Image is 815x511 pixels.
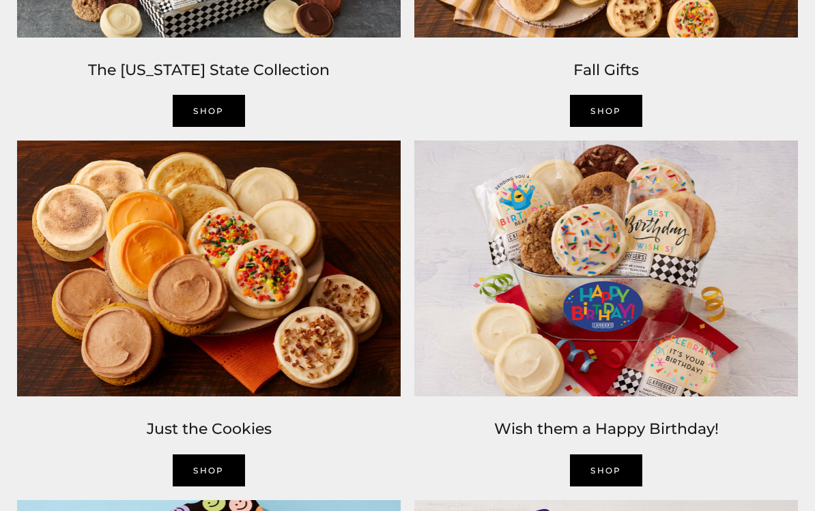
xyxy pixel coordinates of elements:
a: Shop [173,95,245,127]
h2: Wish them a Happy Birthday! [414,417,798,441]
h2: Fall Gifts [414,58,798,83]
a: Shop [173,454,245,486]
a: SHOP [570,95,642,127]
h2: Just the Cookies [17,417,401,441]
a: SHOP [570,454,642,486]
img: C.Krueger’s image [10,134,408,403]
img: C.Krueger’s image [408,134,805,403]
h2: The [US_STATE] State Collection [17,58,401,83]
